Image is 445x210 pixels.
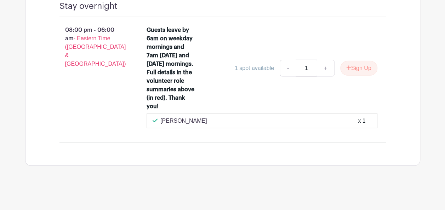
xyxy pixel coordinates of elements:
a: - [280,60,296,77]
div: Guests leave by 6am on weekday mornings and 7am [DATE] and [DATE] mornings. Full details in the v... [147,26,196,111]
span: - Eastern Time ([GEOGRAPHIC_DATA] & [GEOGRAPHIC_DATA]) [65,35,126,67]
button: Sign Up [340,61,377,76]
a: + [316,60,334,77]
div: 1 spot available [235,64,274,72]
div: x 1 [358,117,365,125]
h4: Stay overnight [59,1,118,11]
p: [PERSON_NAME] [160,117,207,125]
p: 08:00 pm - 06:00 am [48,23,136,71]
